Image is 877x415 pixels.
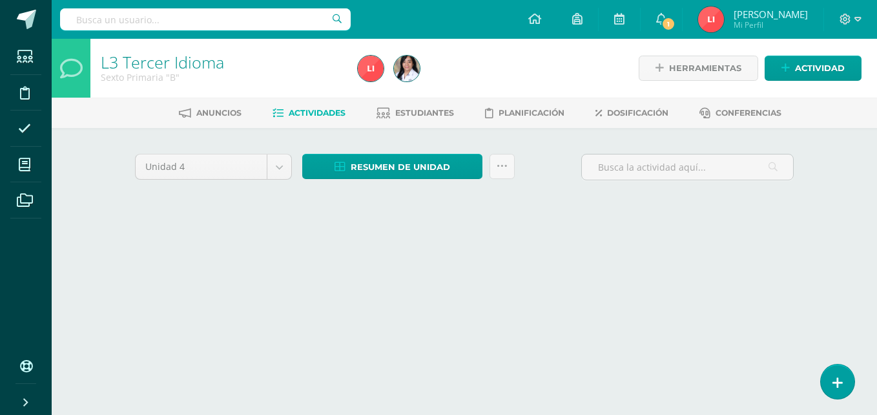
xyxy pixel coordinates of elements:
img: 01dd2756ea9e2b981645035e79ba90e3.png [698,6,724,32]
img: 370ed853a3a320774bc16059822190fc.png [394,56,420,81]
input: Busca la actividad aquí... [582,154,793,180]
h1: L3 Tercer Idioma [101,53,342,71]
span: Dosificación [607,108,668,118]
span: Conferencias [716,108,781,118]
span: Estudiantes [395,108,454,118]
span: Planificación [499,108,564,118]
img: 01dd2756ea9e2b981645035e79ba90e3.png [358,56,384,81]
a: Dosificación [595,103,668,123]
a: L3 Tercer Idioma [101,51,224,73]
a: Actividad [765,56,862,81]
a: Estudiantes [377,103,454,123]
span: [PERSON_NAME] [734,8,808,21]
a: Resumen de unidad [302,154,482,179]
a: Unidad 4 [136,154,291,179]
span: Unidad 4 [145,154,257,179]
a: Herramientas [639,56,758,81]
a: Conferencias [699,103,781,123]
span: Resumen de unidad [351,155,450,179]
a: Anuncios [179,103,242,123]
span: Herramientas [669,56,741,80]
input: Busca un usuario... [60,8,351,30]
a: Actividades [273,103,346,123]
a: Planificación [485,103,564,123]
span: Actividades [289,108,346,118]
span: 1 [661,17,676,31]
span: Mi Perfil [734,19,808,30]
span: Actividad [795,56,845,80]
div: Sexto Primaria 'B' [101,71,342,83]
span: Anuncios [196,108,242,118]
